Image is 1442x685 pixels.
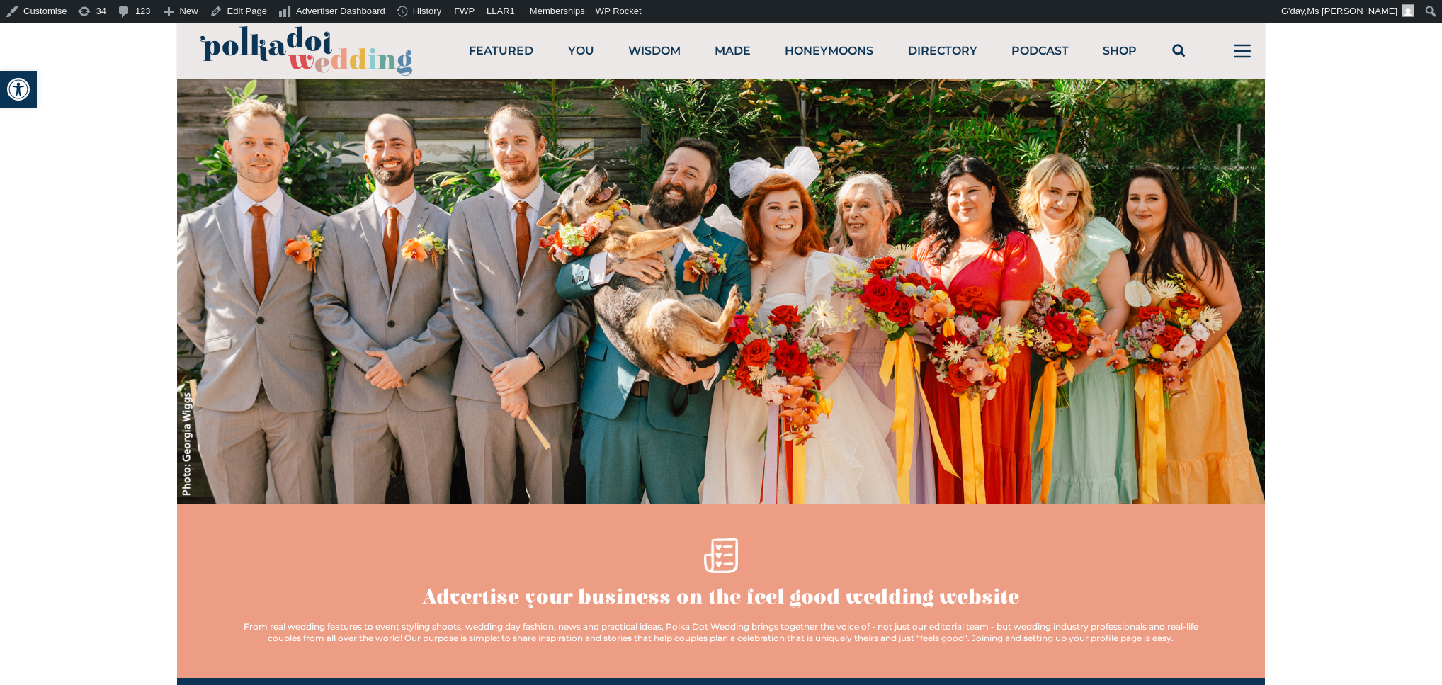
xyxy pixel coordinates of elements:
a: Wisdom [628,44,681,57]
a: Honeymoons [785,44,873,57]
a: Shop [1103,44,1137,57]
a: Podcast [1011,44,1069,57]
a: Directory [908,44,977,57]
a: You [568,44,594,57]
a: Made [715,44,751,57]
span: 1 [510,6,515,16]
img: PolkaDotWedding.svg [200,26,412,77]
h1: Advertise your business on the feel good wedding website [423,584,1019,610]
span: Ms [PERSON_NAME] [1307,6,1397,16]
a: Featured [469,44,533,57]
div: From real wedding features to event styling shoots, wedding day fashion, news and practical ideas... [232,621,1210,644]
img: Advertise your business on the feel good wedding website [177,79,1265,504]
